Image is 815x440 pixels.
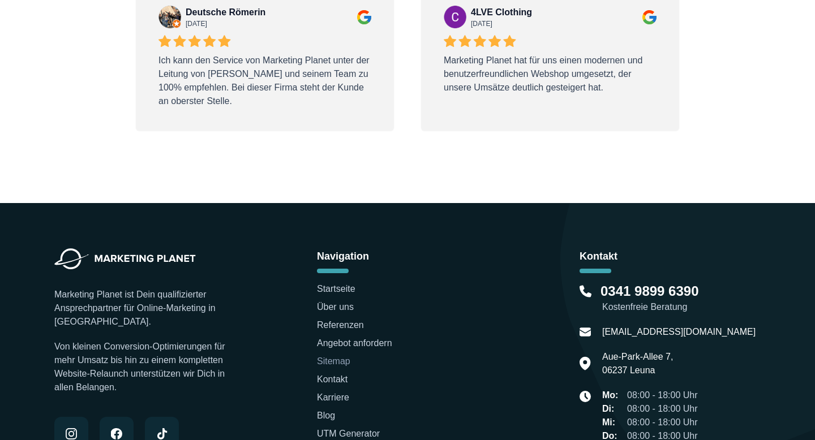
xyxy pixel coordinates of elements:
span: Mo: [602,389,620,402]
a: Sitemap [317,356,350,366]
a: 0341 9899 6390 [600,282,699,300]
a: UTM Generator [317,429,380,438]
p: Von kleinen Conversion-Optimierungen für mehr Umsatz bis hin zu einem kompletten Website-Relaunch... [54,340,235,394]
h6: Navigation [317,248,498,264]
h6: Kontakt [580,248,761,264]
img: Marketing Planet auf Facebook [111,428,122,439]
a: Kontakt [317,374,348,384]
img: Google [357,10,371,24]
p: [DATE] [186,19,265,28]
p: 4LVE Clothing [471,6,532,19]
img: Deutsche Römerin [444,6,466,28]
a: Referenzen [317,320,364,330]
span: Mi: [602,416,620,429]
img: Uhr-Icon [580,391,591,402]
img: Marketing Planet - Webdesign, Website Entwicklung und SEO [54,248,196,270]
img: Standort-Icon [580,350,591,377]
small: Kostenfreie Beratung [602,300,761,314]
li: 08:00 - 18:00 Uhr [602,389,698,402]
a: Karriere [317,392,349,402]
img: Deutsche Römerin [158,6,181,28]
p: Ich kann den Service von Marketing Planet unter der Leitung von [PERSON_NAME] und seinem Team zu ... [158,54,371,108]
li: 08:00 - 18:00 Uhr [602,416,698,429]
p: Aue-Park-Allee 7, 06237 Leuna [602,350,673,377]
a: Angebot anfordern [317,338,392,348]
img: Google [642,10,657,24]
img: Marketing Planet auf TikTok [156,428,168,439]
p: Deutsche Römerin [186,6,265,19]
a: Über uns [317,302,354,312]
p: Marketing Planet hat für uns einen modernen und benutzerfreundlichen Webshop umgesetzt, der unser... [444,54,657,94]
a: Blog [317,411,335,420]
img: E-Mail Icon [580,325,591,339]
li: 08:00 - 18:00 Uhr [602,402,698,416]
span: Di: [602,402,620,416]
p: Marketing Planet ist Dein qualifizierter Ansprechpartner für Online-Marketing in [GEOGRAPHIC_DATA]. [54,288,235,329]
a: [EMAIL_ADDRESS][DOMAIN_NAME] [602,325,756,339]
p: [DATE] [471,19,532,28]
a: Startseite [317,284,355,294]
img: Telefon Icon [580,282,591,300]
img: Marketing Planet auf Instagram [66,428,77,439]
